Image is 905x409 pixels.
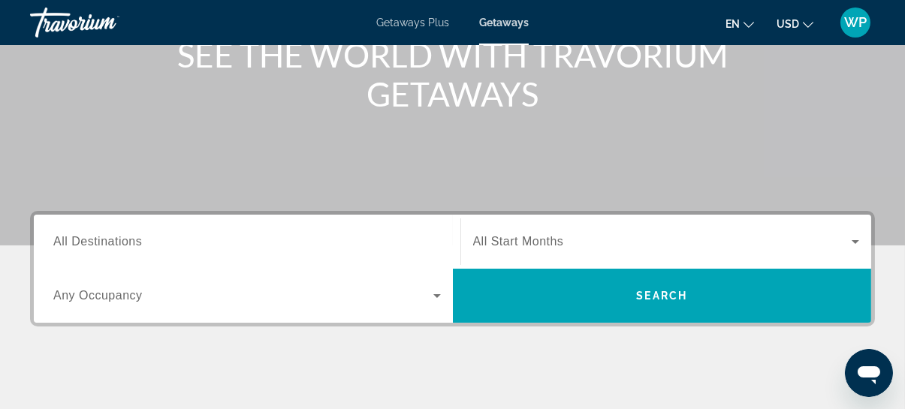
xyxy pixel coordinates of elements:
[453,269,872,323] button: Search
[844,15,867,30] span: WP
[777,18,799,30] span: USD
[836,7,875,38] button: User Menu
[53,289,143,302] span: Any Occupancy
[376,17,449,29] a: Getaways Plus
[726,18,740,30] span: en
[53,235,142,248] span: All Destinations
[171,35,735,113] h1: SEE THE WORLD WITH TRAVORIUM GETAWAYS
[636,290,687,302] span: Search
[777,13,813,35] button: Change currency
[479,17,529,29] a: Getaways
[53,233,441,251] input: Select destination
[845,349,893,397] iframe: Button to launch messaging window
[473,235,564,248] span: All Start Months
[726,13,754,35] button: Change language
[34,215,871,323] div: Search widget
[30,3,180,42] a: Travorium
